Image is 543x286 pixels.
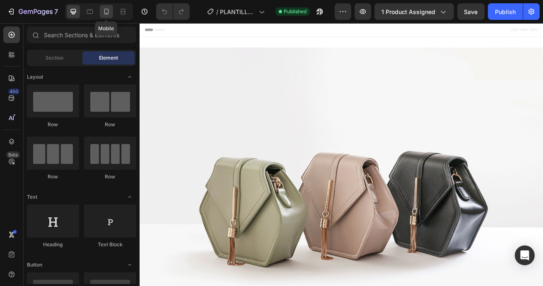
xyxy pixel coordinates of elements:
[27,173,79,180] div: Row
[140,23,543,286] iframe: Design area
[123,258,136,272] span: Toggle open
[495,7,516,16] div: Publish
[27,193,37,201] span: Text
[374,3,454,20] button: 1 product assigned
[123,70,136,84] span: Toggle open
[27,73,43,81] span: Layout
[84,121,136,128] div: Row
[457,3,485,20] button: Save
[8,88,20,95] div: 450
[284,8,306,15] span: Published
[27,121,79,128] div: Row
[84,173,136,180] div: Row
[3,3,62,20] button: 7
[488,3,523,20] button: Publish
[464,8,478,15] span: Save
[54,7,58,17] p: 7
[216,7,218,16] span: /
[515,245,535,265] div: Open Intercom Messenger
[27,261,42,269] span: Button
[27,26,136,43] input: Search Sections & Elements
[123,190,136,204] span: Toggle open
[156,3,190,20] div: Undo/Redo
[84,241,136,248] div: Text Block
[381,7,435,16] span: 1 product assigned
[6,151,20,158] div: Beta
[220,7,256,16] span: PLANTILLA LANDING
[46,54,64,62] span: Section
[99,54,118,62] span: Element
[27,241,79,248] div: Heading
